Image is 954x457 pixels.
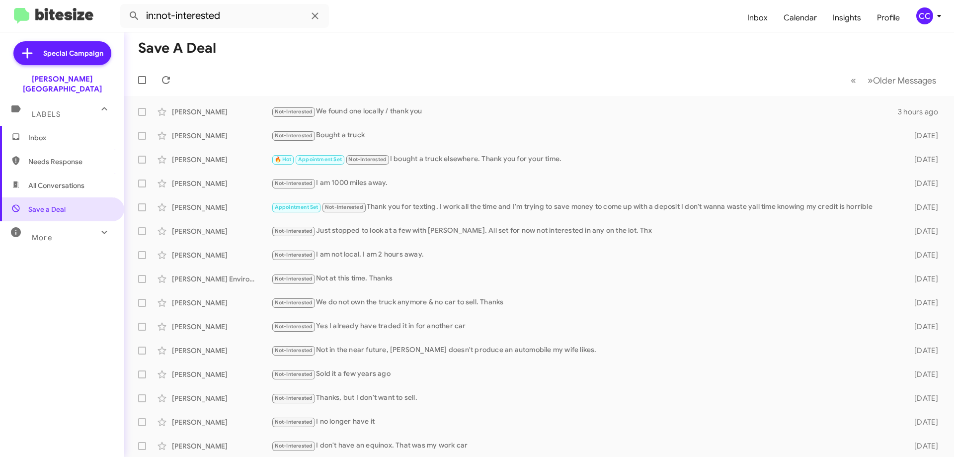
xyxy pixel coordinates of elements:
span: Not-Interested [275,443,313,449]
div: 3 hours ago [898,107,946,117]
div: Sold it a few years ago [271,368,898,380]
div: [PERSON_NAME] [172,298,271,308]
button: Next [862,70,942,91]
span: Appointment Set [275,204,318,210]
span: » [868,74,873,87]
input: Search [120,4,329,28]
span: Not-Interested [325,204,363,210]
div: [PERSON_NAME] [172,441,271,451]
div: [PERSON_NAME] [172,393,271,403]
span: Older Messages [873,75,936,86]
div: Yes I already have traded it in for another car [271,321,898,332]
button: CC [908,7,943,24]
nav: Page navigation example [845,70,942,91]
span: Not-Interested [275,228,313,234]
div: [DATE] [898,155,946,165]
div: [PERSON_NAME] [172,346,271,356]
div: CC [916,7,933,24]
div: [PERSON_NAME] [172,131,271,141]
a: Insights [825,3,869,32]
div: [PERSON_NAME] [172,226,271,236]
div: [DATE] [898,274,946,284]
div: [PERSON_NAME] Environmental Concepts Of Tn [172,274,271,284]
div: Thanks, but I don't want to sell. [271,392,898,404]
div: [DATE] [898,393,946,403]
div: I am not local. I am 2 hours away. [271,249,898,261]
div: [PERSON_NAME] [172,202,271,212]
div: [DATE] [898,322,946,332]
h1: Save a Deal [138,40,216,56]
span: Not-Interested [275,275,313,282]
span: Special Campaign [43,48,103,58]
div: [DATE] [898,369,946,379]
button: Previous [845,70,862,91]
div: [DATE] [898,441,946,451]
span: More [32,233,52,242]
a: Calendar [776,3,825,32]
div: [DATE] [898,298,946,308]
div: I don't have an equinox. That was my work car [271,440,898,452]
div: [DATE] [898,417,946,427]
span: Not-Interested [275,299,313,306]
span: All Conversations [28,181,84,190]
div: [DATE] [898,250,946,260]
span: Not-Interested [275,323,313,330]
div: Not at this time. Thanks [271,273,898,284]
a: Inbox [739,3,776,32]
div: [PERSON_NAME] [172,250,271,260]
div: [PERSON_NAME] [172,417,271,427]
div: [PERSON_NAME] [172,107,271,117]
div: [PERSON_NAME] [172,322,271,332]
a: Profile [869,3,908,32]
div: We do not own the truck anymore & no car to sell. Thanks [271,297,898,308]
a: Special Campaign [13,41,111,65]
span: Not-Interested [275,395,313,401]
div: Not in the near future, [PERSON_NAME] doesn't produce an automobile my wife likes. [271,345,898,356]
div: We found one locally / thank you [271,106,898,117]
div: I am 1000 miles away. [271,178,898,189]
div: [PERSON_NAME] [172,155,271,165]
span: Not-Interested [275,252,313,258]
span: Labels [32,110,61,119]
span: Not-Interested [275,371,313,377]
div: Thank you for texting. I work all the time and I'm trying to save money to come up with a deposit... [271,201,898,213]
div: I no longer have it [271,416,898,428]
div: Bought a truck [271,130,898,141]
div: [DATE] [898,202,946,212]
span: Save a Deal [28,204,66,214]
span: Needs Response [28,157,113,167]
div: [DATE] [898,346,946,356]
span: Appointment Set [298,156,342,163]
span: 🔥 Hot [275,156,292,163]
span: « [851,74,856,87]
div: [DATE] [898,179,946,188]
span: Not-Interested [275,419,313,425]
span: Not-Interested [275,347,313,354]
div: I bought a truck elsewhere. Thank you for your time. [271,154,898,165]
div: [DATE] [898,131,946,141]
div: [DATE] [898,226,946,236]
div: Just stopped to look at a few with [PERSON_NAME]. All set for now not interested in any on the lo... [271,225,898,237]
span: Not-Interested [275,108,313,115]
div: [PERSON_NAME] [172,179,271,188]
div: [PERSON_NAME] [172,369,271,379]
span: Not-Interested [275,180,313,186]
span: Inbox [28,133,113,143]
span: Not-Interested [275,132,313,139]
span: Not-Interested [348,156,387,163]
